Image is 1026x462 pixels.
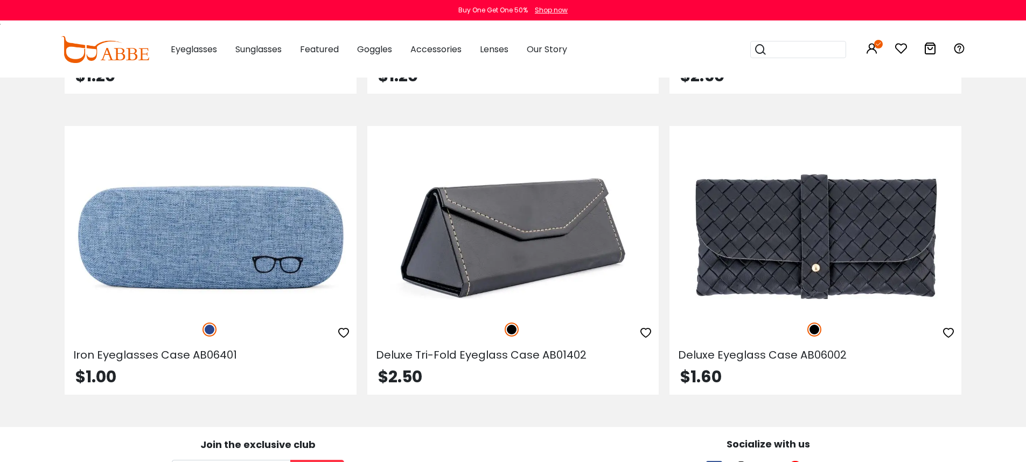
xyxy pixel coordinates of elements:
img: Black Deluxe Eyeglass Case AB06002 - [669,165,961,311]
span: Our Story [527,43,567,55]
img: Black Deluxe Tri-Fold Eyeglass Case AB01402 - [367,165,659,311]
span: Goggles [357,43,392,55]
span: Iron Eyeglasses Case AB06401 [73,347,237,362]
img: Black [505,323,519,337]
div: Shop now [535,5,568,15]
div: Join the exclusive club [8,435,508,452]
span: $1.00 [75,365,116,388]
span: Featured [300,43,339,55]
span: $2.50 [378,365,422,388]
div: Socialize with us [519,437,1018,451]
span: Lenses [480,43,508,55]
a: Shop now [529,5,568,15]
img: Black [807,323,821,337]
span: Sunglasses [235,43,282,55]
img: abbeglasses.com [61,36,149,63]
span: $1.60 [680,365,722,388]
span: Accessories [410,43,462,55]
img: Blue [203,323,217,337]
div: Buy One Get One 50% [458,5,528,15]
span: Eyeglasses [171,43,217,55]
span: Deluxe Tri-Fold Eyeglass Case AB01402 [376,347,587,362]
span: Deluxe Eyeglass Case AB06002 [678,347,847,362]
img: Blue Iron Eyeglasses Case AB06401 - [65,165,357,311]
